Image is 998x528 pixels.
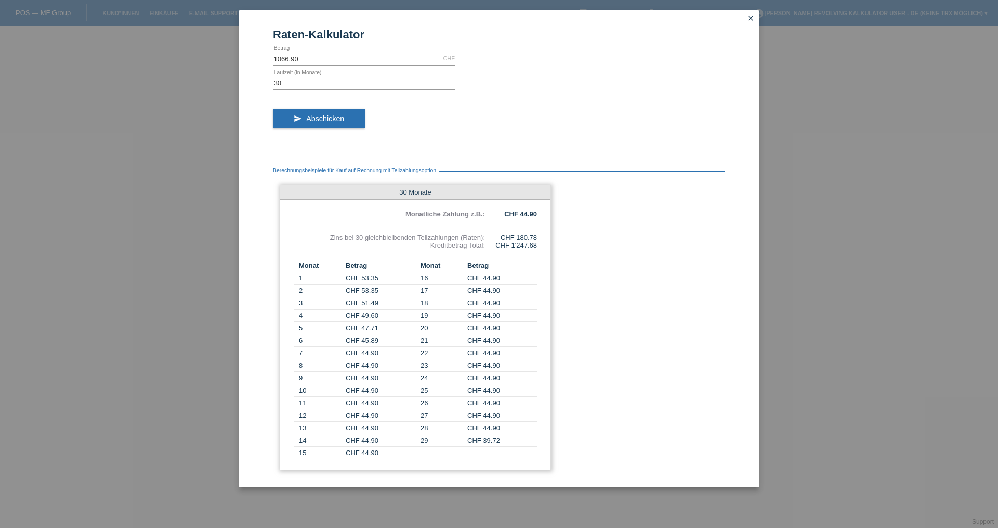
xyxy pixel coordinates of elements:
td: CHF 44.90 [346,347,415,359]
td: CHF 39.72 [467,434,537,447]
span: Berechnungsbeispiele für Kauf auf Rechnung mit Teilzahlungsoption [273,168,439,173]
td: CHF 53.35 [346,285,415,297]
td: CHF 44.90 [346,359,415,372]
td: CHF 44.90 [346,409,415,422]
td: 23 [415,359,467,372]
td: 14 [294,434,346,447]
td: CHF 44.90 [467,285,537,297]
div: CHF [443,55,455,61]
td: 26 [415,397,467,409]
div: 30 Monate [280,185,550,200]
td: 28 [415,422,467,434]
i: close [746,14,755,22]
td: 27 [415,409,467,422]
div: Kreditbetrag Total: [294,241,485,249]
td: CHF 44.90 [467,359,537,372]
th: Monat [415,260,467,272]
td: CHF 53.35 [346,272,415,285]
td: 17 [415,285,467,297]
td: 16 [415,272,467,285]
td: 18 [415,297,467,310]
b: Monatliche Zahlung z.B.: [405,210,485,218]
td: CHF 44.90 [346,434,415,447]
td: CHF 44.90 [467,310,537,322]
td: 7 [294,347,346,359]
td: CHF 44.90 [467,409,537,422]
td: CHF 44.90 [346,397,415,409]
h1: Raten-Kalkulator [273,28,725,41]
td: CHF 47.71 [346,322,415,334]
td: 24 [415,372,467,384]
td: 3 [294,297,346,310]
td: 9 [294,372,346,384]
td: 12 [294,409,346,422]
td: 21 [415,334,467,347]
td: 22 [415,347,467,359]
td: 11 [294,397,346,409]
td: CHF 44.90 [467,334,537,347]
td: 20 [415,322,467,334]
b: CHF 44.90 [504,210,537,218]
td: 29 [415,434,467,447]
th: Monat [294,260,346,272]
td: 15 [294,447,346,459]
div: CHF 180.78 [485,234,537,241]
div: Zins bei 30 gleichbleibenden Teilzahlungen (Raten): [294,234,485,241]
td: CHF 44.90 [346,422,415,434]
td: CHF 44.90 [467,322,537,334]
td: 10 [294,384,346,397]
td: 25 [415,384,467,397]
td: CHF 44.90 [346,384,415,397]
td: 5 [294,322,346,334]
td: 8 [294,359,346,372]
td: CHF 51.49 [346,297,415,310]
td: 19 [415,310,467,322]
td: CHF 44.90 [346,372,415,384]
td: CHF 49.60 [346,310,415,322]
td: CHF 45.89 [346,334,415,347]
a: close [744,13,757,25]
td: 1 [294,272,346,285]
td: CHF 44.90 [467,422,537,434]
span: Abschicken [306,114,344,123]
td: CHF 44.90 [346,447,415,459]
td: CHF 44.90 [467,272,537,285]
div: CHF 1'247.68 [485,241,537,249]
td: 2 [294,285,346,297]
td: CHF 44.90 [467,372,537,384]
th: Betrag [467,260,537,272]
th: Betrag [346,260,415,272]
td: CHF 44.90 [467,397,537,409]
button: send Abschicken [273,109,365,128]
td: CHF 44.90 [467,297,537,310]
td: 13 [294,422,346,434]
td: CHF 44.90 [467,347,537,359]
td: 6 [294,334,346,347]
td: CHF 44.90 [467,384,537,397]
td: 4 [294,310,346,322]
